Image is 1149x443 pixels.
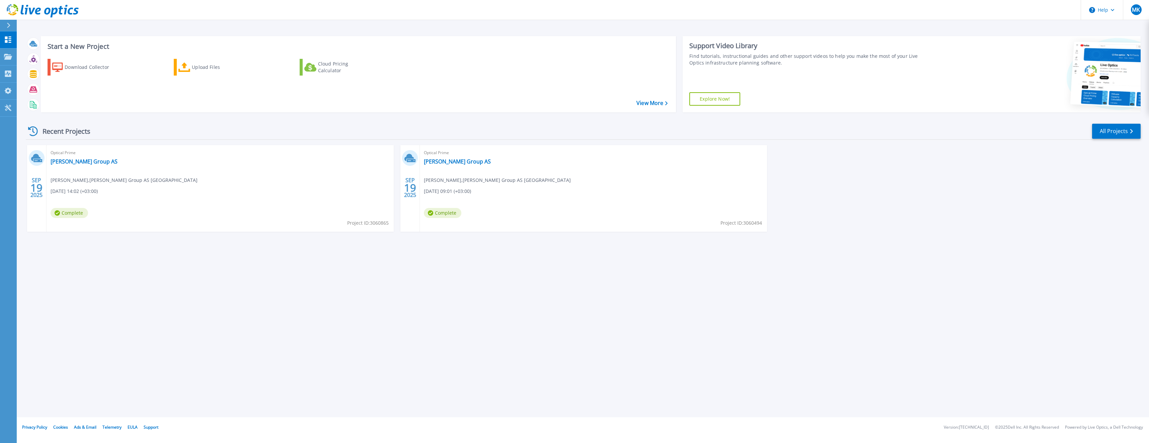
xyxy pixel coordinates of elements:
a: [PERSON_NAME] Group AS [51,158,118,165]
span: [PERSON_NAME] , [PERSON_NAME] Group AS [GEOGRAPHIC_DATA] [424,177,571,184]
div: SEP 2025 [30,176,43,200]
a: Download Collector [48,59,122,76]
div: Download Collector [65,61,118,74]
span: 19 [30,185,43,191]
span: Project ID: 3060494 [720,219,762,227]
a: Privacy Policy [22,424,47,430]
span: MK [1132,7,1140,12]
span: Optical Prime [424,149,763,156]
h3: Start a New Project [48,43,667,50]
a: Ads & Email [74,424,96,430]
a: Upload Files [174,59,248,76]
a: [PERSON_NAME] Group AS [424,158,491,165]
a: Cloud Pricing Calculator [300,59,374,76]
a: All Projects [1092,124,1141,139]
span: [DATE] 14:02 (+03:00) [51,188,98,195]
span: Project ID: 3060865 [347,219,389,227]
div: Cloud Pricing Calculator [318,61,372,74]
a: View More [636,100,668,106]
span: Complete [424,208,461,218]
span: Optical Prime [51,149,390,156]
div: SEP 2025 [404,176,416,200]
a: Cookies [53,424,68,430]
li: Powered by Live Optics, a Dell Technology [1065,425,1143,430]
div: Support Video Library [689,41,928,50]
li: © 2025 Dell Inc. All Rights Reserved [995,425,1059,430]
span: [PERSON_NAME] , [PERSON_NAME] Group AS [GEOGRAPHIC_DATA] [51,177,198,184]
div: Find tutorials, instructional guides and other support videos to help you make the most of your L... [689,53,928,66]
div: Upload Files [192,61,245,74]
li: Version: [TECHNICAL_ID] [944,425,989,430]
a: Telemetry [102,424,122,430]
a: Explore Now! [689,92,740,106]
a: Support [144,424,158,430]
div: Recent Projects [26,123,99,139]
span: 19 [404,185,416,191]
span: [DATE] 09:01 (+03:00) [424,188,471,195]
span: Complete [51,208,88,218]
a: EULA [128,424,138,430]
